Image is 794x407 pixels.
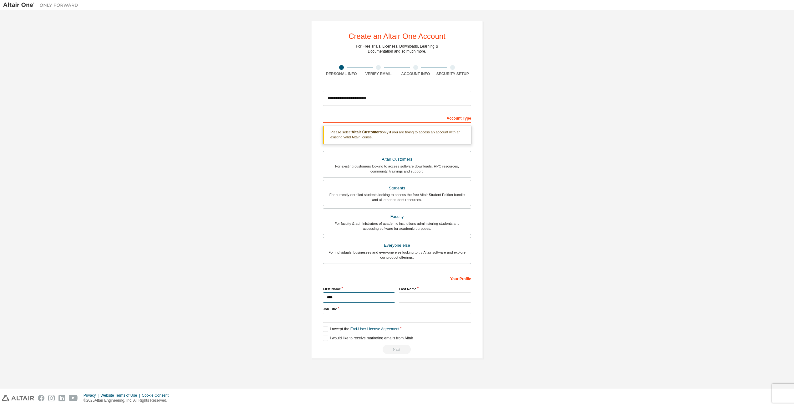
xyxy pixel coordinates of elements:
img: facebook.svg [38,395,44,401]
div: Personal Info [323,71,360,76]
label: Job Title [323,307,471,312]
label: I would like to receive marketing emails from Altair [323,336,413,341]
div: Cookie Consent [142,393,172,398]
div: Create an Altair One Account [349,33,445,40]
label: First Name [323,286,395,291]
img: linkedin.svg [59,395,65,401]
label: Last Name [399,286,471,291]
div: Security Setup [434,71,471,76]
div: Account Type [323,113,471,123]
div: Website Terms of Use [100,393,142,398]
div: Please select only if you are trying to access an account with an existing valid Altair license. [323,126,471,144]
div: Altair Customers [327,155,467,164]
div: Everyone else [327,241,467,250]
div: Students [327,184,467,193]
div: For individuals, businesses and everyone else looking to try Altair software and explore our prod... [327,250,467,260]
div: Account Info [397,71,434,76]
div: For Free Trials, Licenses, Downloads, Learning & Documentation and so much more. [356,44,438,54]
label: I accept the [323,327,399,332]
img: youtube.svg [69,395,78,401]
div: For faculty & administrators of academic institutions administering students and accessing softwa... [327,221,467,231]
div: Your Profile [323,273,471,283]
div: Read and acccept EULA to continue [323,345,471,354]
a: End-User License Agreement [350,327,400,331]
div: For currently enrolled students looking to access the free Altair Student Edition bundle and all ... [327,192,467,202]
img: instagram.svg [48,395,55,401]
b: Altair Customers [352,130,382,134]
img: altair_logo.svg [2,395,34,401]
div: Privacy [84,393,100,398]
div: Verify Email [360,71,397,76]
div: For existing customers looking to access software downloads, HPC resources, community, trainings ... [327,164,467,174]
p: © 2025 Altair Engineering, Inc. All Rights Reserved. [84,398,172,403]
div: Faculty [327,212,467,221]
img: Altair One [3,2,81,8]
